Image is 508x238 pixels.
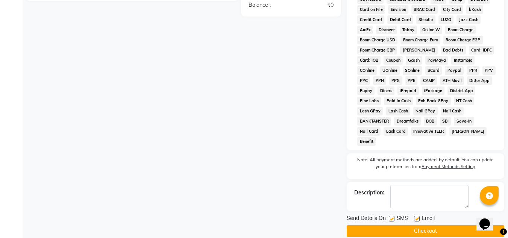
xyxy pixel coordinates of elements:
span: CAMP [420,76,437,85]
label: Note: All payment methods are added, by default. You can update your preferences from [354,156,497,173]
span: Tabby [400,26,417,34]
span: SCard [425,66,442,75]
span: [PERSON_NAME] [449,127,487,136]
span: Discover [376,26,397,34]
span: Benefit [357,137,376,146]
span: Gcash [406,56,422,65]
span: Send Details On [347,214,386,224]
span: PPR [467,66,479,75]
span: Envision [388,5,408,14]
span: Pine Labs [357,97,381,105]
span: Coupon [384,56,403,65]
span: Dittor App [467,76,492,85]
span: Innovative TELR [411,127,446,136]
span: LUZO [438,15,454,24]
span: Shoutlo [416,15,435,24]
span: BOB [424,117,437,126]
iframe: chat widget [476,208,500,230]
span: COnline [357,66,377,75]
span: PPV [482,66,496,75]
span: PPC [357,76,370,85]
span: SOnline [403,66,422,75]
div: ₹0 [291,1,339,9]
span: bKash [466,5,483,14]
span: Lash Cash [386,107,410,115]
span: Card: IOB [357,56,381,65]
span: Paid in Cash [384,97,413,105]
span: Save-In [454,117,474,126]
span: Rupay [357,86,375,95]
span: NT Cash [454,97,475,105]
span: Lash Card [384,127,408,136]
span: BRAC Card [411,5,438,14]
span: Bad Debts [441,46,466,55]
span: Nail Cash [441,107,464,115]
span: Nail GPay [413,107,438,115]
button: Checkout [347,225,504,237]
span: Jazz Cash [456,15,481,24]
span: SMS [397,214,408,224]
span: Room Charge [445,26,476,34]
span: Email [422,214,435,224]
span: Room Charge Euro [400,36,440,44]
span: Debit Card [387,15,413,24]
span: Card on File [357,5,385,14]
span: Lash GPay [357,107,383,115]
label: Payment Methods Setting [422,163,475,170]
span: iPrepaid [397,86,419,95]
span: Online W [420,26,443,34]
span: PPE [405,76,418,85]
span: UOnline [380,66,400,75]
span: PayMaya [425,56,449,65]
span: SBI [440,117,451,126]
span: PPN [373,76,386,85]
span: iPackage [422,86,445,95]
span: Room Charge USD [357,36,397,44]
span: Pnb Bank GPay [416,97,451,105]
span: [PERSON_NAME] [400,46,438,55]
span: Room Charge EGP [443,36,483,44]
span: Instamojo [451,56,475,65]
span: City Card [441,5,464,14]
span: PPG [389,76,402,85]
span: Room Charge GBP [357,46,397,55]
span: Dreamfolks [394,117,421,126]
span: AmEx [357,26,373,34]
span: District App [447,86,475,95]
span: Credit Card [357,15,384,24]
span: ATH Movil [440,76,464,85]
span: Diners [378,86,394,95]
span: BANKTANSFER [357,117,391,126]
span: Nail Card [357,127,381,136]
div: Description: [354,189,384,197]
div: Balance : [243,1,291,9]
span: Card: IDFC [469,46,494,55]
span: Paypal [445,66,464,75]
